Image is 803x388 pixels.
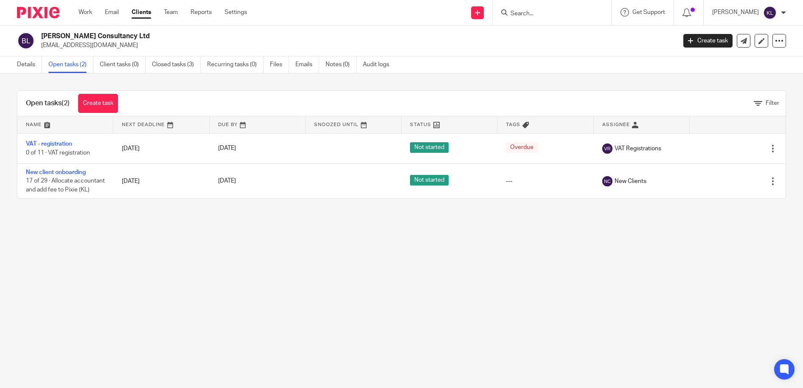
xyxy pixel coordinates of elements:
[766,100,779,106] span: Filter
[62,100,70,107] span: (2)
[225,8,247,17] a: Settings
[100,56,146,73] a: Client tasks (0)
[113,163,209,198] td: [DATE]
[218,146,236,152] span: [DATE]
[326,56,357,73] a: Notes (0)
[763,6,777,20] img: svg%3E
[105,8,119,17] a: Email
[410,175,449,186] span: Not started
[615,144,661,153] span: VAT Registrations
[615,177,646,186] span: New Clients
[207,56,264,73] a: Recurring tasks (0)
[26,178,105,193] span: 17 of 29 · Allocate accountant and add fee to Pixie (KL)
[632,9,665,15] span: Get Support
[506,142,538,153] span: Overdue
[683,34,733,48] a: Create task
[41,32,545,41] h2: [PERSON_NAME] Consultancy Ltd
[41,41,671,50] p: [EMAIL_ADDRESS][DOMAIN_NAME]
[26,150,90,156] span: 0 of 11 · VAT registration
[510,10,586,18] input: Search
[17,32,35,50] img: svg%3E
[506,122,520,127] span: Tags
[410,142,449,153] span: Not started
[48,56,93,73] a: Open tasks (2)
[26,141,72,147] a: VAT - registration
[17,56,42,73] a: Details
[78,94,118,113] a: Create task
[602,143,612,154] img: svg%3E
[113,133,209,163] td: [DATE]
[218,178,236,184] span: [DATE]
[314,122,359,127] span: Snoozed Until
[26,169,86,175] a: New client onboarding
[410,122,431,127] span: Status
[79,8,92,17] a: Work
[712,8,759,17] p: [PERSON_NAME]
[132,8,151,17] a: Clients
[506,177,585,186] div: ---
[17,7,59,18] img: Pixie
[270,56,289,73] a: Files
[152,56,201,73] a: Closed tasks (3)
[295,56,319,73] a: Emails
[363,56,396,73] a: Audit logs
[26,99,70,108] h1: Open tasks
[602,176,612,186] img: svg%3E
[164,8,178,17] a: Team
[191,8,212,17] a: Reports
